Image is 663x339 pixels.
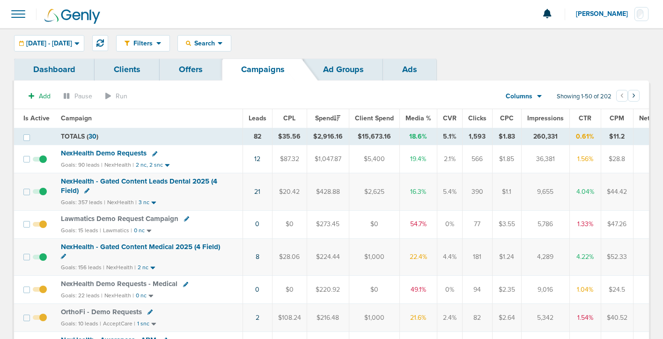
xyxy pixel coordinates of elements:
small: Goals: 10 leads | [61,320,101,327]
td: $20.42 [272,173,307,210]
td: $0 [349,276,399,304]
span: Impressions [527,114,564,122]
small: NexHealth | [107,199,137,206]
small: NexHealth | [106,264,136,271]
span: Columns [506,92,532,101]
td: $44.42 [601,173,633,210]
a: 0 [255,286,259,294]
td: $24.5 [601,276,633,304]
span: OrthoFi - Demo Requests [61,308,142,316]
td: 77 [462,210,492,238]
button: Go to next page [628,90,640,102]
a: Clients [95,59,160,81]
td: 9,016 [521,276,569,304]
td: $47.26 [601,210,633,238]
td: $0 [272,210,307,238]
a: Ads [383,59,436,81]
span: Lawmatics Demo Request Campaign [61,214,178,223]
td: $273.45 [307,210,349,238]
td: 0% [437,276,462,304]
a: 12 [254,155,260,163]
small: 2 nc, 2 snc [136,162,163,169]
span: Filters [130,39,156,47]
small: NexHealth | [104,162,134,168]
td: $2.35 [492,276,521,304]
td: 36,381 [521,145,569,173]
td: 566 [462,145,492,173]
td: $1.24 [492,238,521,275]
small: NexHealth | [104,292,134,299]
td: $28.06 [272,238,307,275]
a: 2 [256,314,259,322]
td: $52.33 [601,238,633,275]
span: [DATE] - [DATE] [26,40,72,47]
small: 2 nc [138,264,148,271]
span: Leads [249,114,266,122]
td: 4,289 [521,238,569,275]
td: $1.1 [492,173,521,210]
span: Client Spend [355,114,394,122]
td: $1.85 [492,145,521,173]
td: $87.32 [272,145,307,173]
span: Showing 1-50 of 202 [557,93,611,101]
ul: Pagination [616,91,640,103]
small: 0 nc [136,292,147,299]
td: $220.92 [307,276,349,304]
td: $108.24 [272,304,307,332]
td: $40.52 [601,304,633,332]
td: 1.56% [569,145,601,173]
span: Search [191,39,218,47]
span: Add [39,92,51,100]
td: $0 [272,276,307,304]
td: $216.48 [307,304,349,332]
td: 22.4% [399,238,437,275]
td: 1,593 [462,128,492,145]
td: 5,342 [521,304,569,332]
td: 260,331 [521,128,569,145]
small: Goals: 357 leads | [61,199,105,206]
a: 0 [255,220,259,228]
small: AcceptCare | [103,320,135,327]
small: 3 nc [139,199,149,206]
td: 4.22% [569,238,601,275]
td: 49.1% [399,276,437,304]
span: CVR [443,114,457,122]
span: Is Active [23,114,50,122]
td: 4.4% [437,238,462,275]
span: NexHealth Demo Requests - Medical [61,280,177,288]
td: 16.3% [399,173,437,210]
td: $2,916.16 [307,128,349,145]
span: NexHealth Demo Requests [61,149,147,157]
td: $28.8 [601,145,633,173]
span: CPM [610,114,624,122]
td: 5.4% [437,173,462,210]
td: 2.1% [437,145,462,173]
td: $1,000 [349,304,399,332]
td: $1,047.87 [307,145,349,173]
img: Genly [44,9,100,24]
td: 0.61% [569,128,601,145]
td: 19.4% [399,145,437,173]
td: $1,000 [349,238,399,275]
td: $11.2 [601,128,633,145]
td: $35.56 [272,128,307,145]
td: 82 [462,304,492,332]
a: Dashboard [14,59,95,81]
a: Ad Groups [304,59,383,81]
span: NexHealth - Gated Content Medical 2025 (4 Field) [61,243,220,251]
td: 181 [462,238,492,275]
span: Media % [405,114,431,122]
td: 9,655 [521,173,569,210]
td: $2.64 [492,304,521,332]
span: [PERSON_NAME] [576,11,634,17]
small: 1 snc [137,320,149,327]
td: 21.6% [399,304,437,332]
a: 8 [256,253,259,261]
td: 5.1% [437,128,462,145]
span: Clicks [468,114,486,122]
td: 4.04% [569,173,601,210]
span: CTR [579,114,591,122]
small: Goals: 156 leads | [61,264,104,271]
a: Campaigns [222,59,304,81]
td: TOTALS ( ) [55,128,243,145]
